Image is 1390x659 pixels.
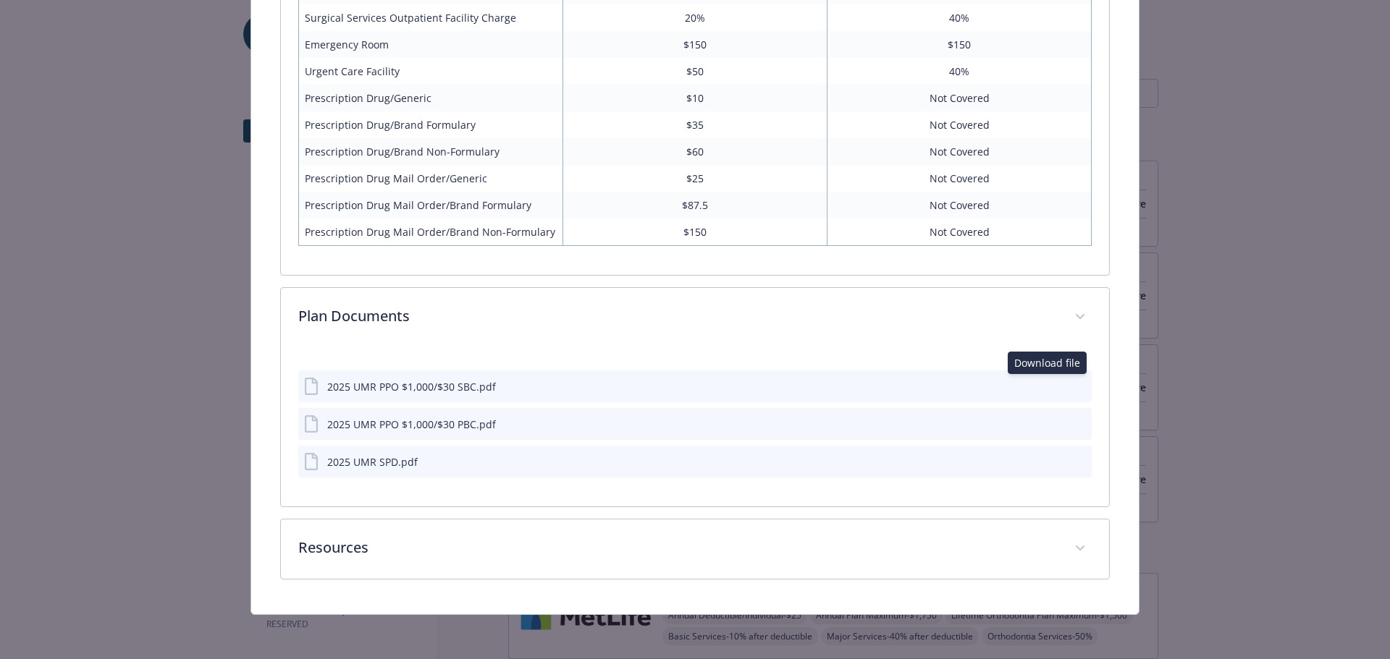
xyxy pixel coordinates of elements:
div: 2025 UMR PPO $1,000/$30 PBC.pdf [327,417,496,432]
button: preview file [1073,417,1086,432]
td: Prescription Drug/Brand Formulary [298,111,563,138]
td: Urgent Care Facility [298,58,563,85]
td: Not Covered [827,218,1092,246]
td: Not Covered [827,85,1092,111]
button: preview file [1073,379,1086,394]
td: Surgical Services Outpatient Facility Charge [298,4,563,31]
button: download file [1050,379,1061,394]
td: Prescription Drug/Generic [298,85,563,111]
td: Not Covered [827,138,1092,165]
div: Resources [281,519,1110,579]
td: $60 [563,138,827,165]
td: Emergency Room [298,31,563,58]
td: $150 [563,218,827,246]
button: preview file [1073,454,1086,469]
td: 40% [827,4,1092,31]
td: Not Covered [827,192,1092,218]
td: $150 [827,31,1092,58]
td: $35 [563,111,827,138]
td: $150 [563,31,827,58]
td: Prescription Drug Mail Order/Generic [298,165,563,192]
td: 20% [563,4,827,31]
button: download file [1050,454,1061,469]
td: $10 [563,85,827,111]
td: $25 [563,165,827,192]
td: Prescription Drug/Brand Non-Formulary [298,138,563,165]
td: Not Covered [827,111,1092,138]
td: 40% [827,58,1092,85]
button: download file [1050,417,1061,432]
td: Prescription Drug Mail Order/Brand Non-Formulary [298,218,563,246]
p: Resources [298,537,1058,558]
p: Plan Documents [298,305,1058,327]
td: $87.5 [563,192,827,218]
td: Not Covered [827,165,1092,192]
div: 2025 UMR SPD.pdf [327,454,418,469]
div: Plan Documents [281,347,1110,506]
div: Download file [1008,352,1087,374]
td: Prescription Drug Mail Order/Brand Formulary [298,192,563,218]
td: $50 [563,58,827,85]
div: Plan Documents [281,288,1110,347]
div: 2025 UMR PPO $1,000/$30 SBC.pdf [327,379,496,394]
